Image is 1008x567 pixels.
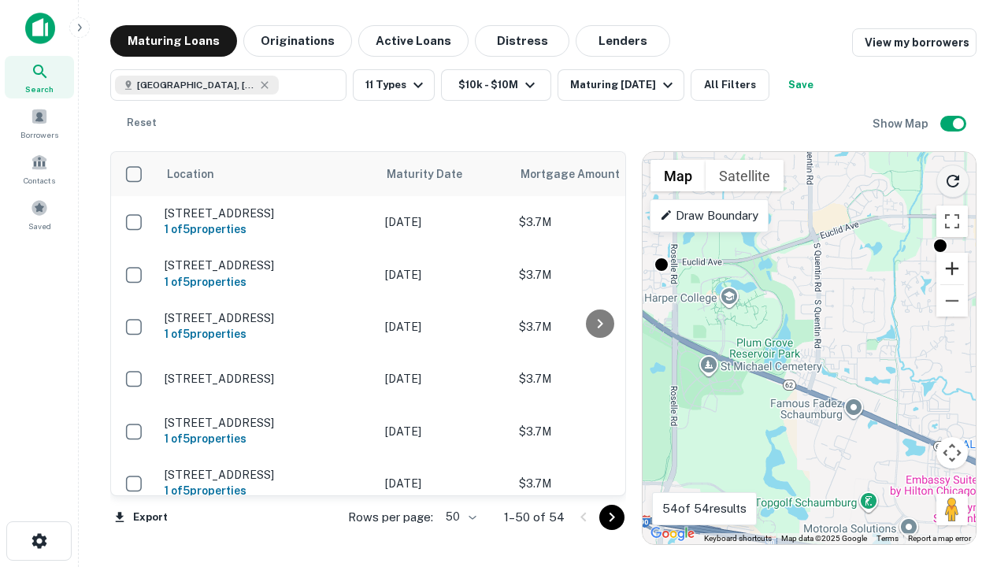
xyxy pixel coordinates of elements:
p: [STREET_ADDRESS] [165,372,369,386]
button: Toggle fullscreen view [936,206,968,237]
button: Go to next page [599,505,624,530]
span: [GEOGRAPHIC_DATA], [GEOGRAPHIC_DATA] [137,78,255,92]
button: Zoom out [936,285,968,317]
span: Contacts [24,174,55,187]
p: [DATE] [385,266,503,283]
p: [DATE] [385,318,503,335]
a: Terms (opens in new tab) [876,534,899,543]
button: Save your search to get updates of matches that match your search criteria. [776,69,826,101]
a: Saved [5,193,74,235]
button: Show street map [650,160,706,191]
button: Export [110,506,172,529]
p: [STREET_ADDRESS] [165,468,369,482]
button: Map camera controls [936,437,968,469]
span: Mortgage Amount [521,165,640,183]
button: Keyboard shortcuts [704,533,772,544]
span: Saved [28,220,51,232]
h6: 1 of 5 properties [165,220,369,238]
iframe: Chat Widget [929,441,1008,517]
button: Zoom in [936,253,968,284]
p: [STREET_ADDRESS] [165,206,369,220]
button: Show satellite imagery [706,160,784,191]
span: Borrowers [20,128,58,141]
h6: 1 of 5 properties [165,430,369,447]
p: $3.7M [519,370,676,387]
a: Borrowers [5,102,74,144]
span: Search [25,83,54,95]
a: Search [5,56,74,98]
img: Google [647,524,699,544]
h6: 1 of 5 properties [165,482,369,499]
th: Maturity Date [377,152,511,196]
button: Distress [475,25,569,57]
p: $3.7M [519,423,676,440]
th: Mortgage Amount [511,152,684,196]
p: [STREET_ADDRESS] [165,258,369,272]
div: Maturing [DATE] [570,76,677,94]
a: Contacts [5,147,74,190]
span: Map data ©2025 Google [781,534,867,543]
p: Rows per page: [348,508,433,527]
p: Draw Boundary [660,206,758,225]
p: $3.7M [519,318,676,335]
button: Reset [117,107,167,139]
p: $3.7M [519,213,676,231]
p: [STREET_ADDRESS] [165,416,369,430]
button: Lenders [576,25,670,57]
p: $3.7M [519,266,676,283]
button: Reload search area [936,165,969,198]
p: $3.7M [519,475,676,492]
span: Location [166,165,214,183]
img: capitalize-icon.png [25,13,55,44]
p: 1–50 of 54 [504,508,565,527]
span: Maturity Date [387,165,483,183]
th: Location [157,152,377,196]
button: Maturing [DATE] [558,69,684,101]
p: [STREET_ADDRESS] [165,311,369,325]
a: View my borrowers [852,28,976,57]
h6: 1 of 5 properties [165,273,369,291]
p: [DATE] [385,423,503,440]
button: $10k - $10M [441,69,551,101]
a: Open this area in Google Maps (opens a new window) [647,524,699,544]
button: 11 Types [353,69,435,101]
div: 0 0 [643,152,976,544]
h6: Show Map [873,115,931,132]
p: [DATE] [385,213,503,231]
button: Active Loans [358,25,469,57]
button: Maturing Loans [110,25,237,57]
div: 50 [439,506,479,528]
button: All Filters [691,69,769,101]
p: [DATE] [385,475,503,492]
a: Report a map error [908,534,971,543]
p: 54 of 54 results [662,499,747,518]
button: Originations [243,25,352,57]
h6: 1 of 5 properties [165,325,369,343]
p: [DATE] [385,370,503,387]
